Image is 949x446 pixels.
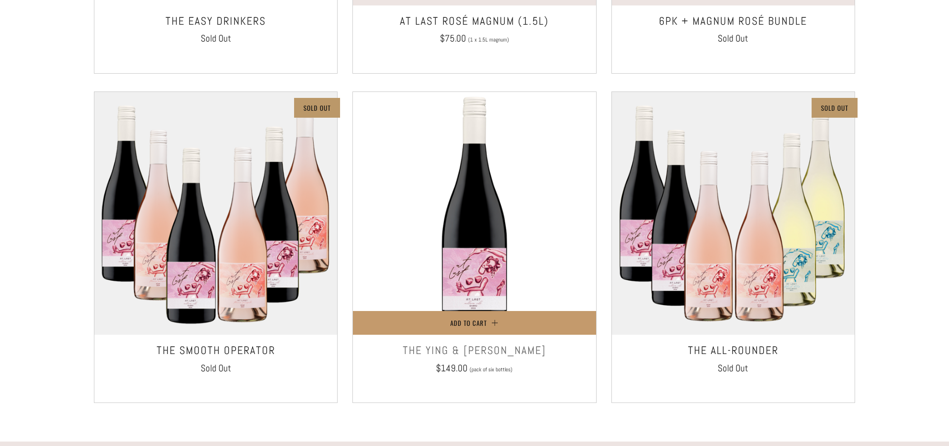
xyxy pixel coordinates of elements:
span: Sold Out [201,32,231,45]
a: At Last Rosé Magnum (1.5L) $75.00 (1 x 1.5L magnum) [353,11,596,61]
span: $75.00 [440,32,466,45]
span: Sold Out [718,362,748,374]
a: The Smooth Operator Sold Out [94,341,337,390]
p: Sold Out [303,101,331,114]
h3: THE ALL-ROUNDER [617,341,850,360]
h3: 6PK + MAGNUM ROSÉ BUNDLE [617,11,850,31]
span: Add to Cart [450,318,487,328]
span: (1 x 1.5L magnum) [468,37,509,43]
p: Sold Out [821,101,848,114]
span: Sold Out [201,362,231,374]
span: (pack of six bottles) [470,367,513,372]
a: THE ALL-ROUNDER Sold Out [612,341,855,390]
h3: The Smooth Operator [99,341,332,360]
h3: The Ying & [PERSON_NAME] [358,341,591,360]
a: The Easy Drinkers Sold Out [94,11,337,61]
a: The Ying & [PERSON_NAME] $149.00 (pack of six bottles) [353,341,596,390]
span: Sold Out [718,32,748,45]
span: $149.00 [436,362,468,374]
h3: At Last Rosé Magnum (1.5L) [358,11,591,31]
button: Add to Cart [353,311,596,335]
a: 6PK + MAGNUM ROSÉ BUNDLE Sold Out [612,11,855,61]
h3: The Easy Drinkers [99,11,332,31]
